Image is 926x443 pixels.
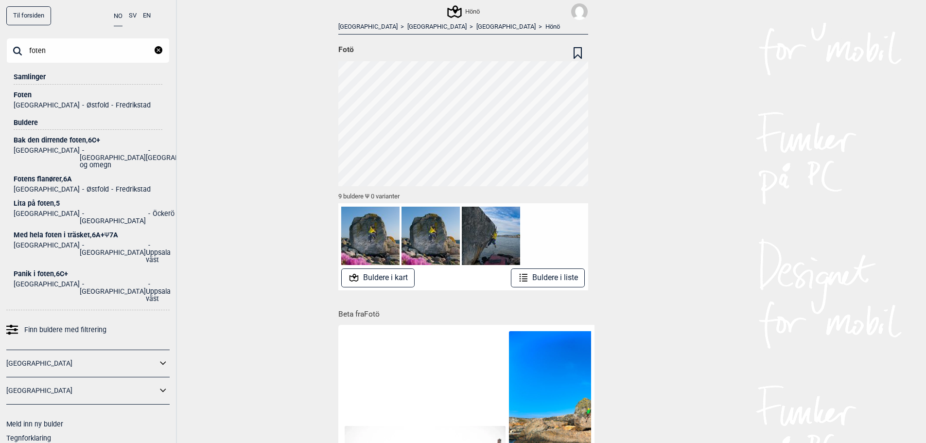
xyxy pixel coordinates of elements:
[545,23,560,31] a: Hönö
[146,210,175,225] li: Öckerö
[14,210,80,225] li: [GEOGRAPHIC_DATA]
[402,207,460,265] img: Trilobiten
[14,137,162,144] div: Bak den dirrende foten , 6C+
[80,281,146,302] li: [GEOGRAPHIC_DATA]
[80,102,109,109] li: Østfold
[105,231,109,239] span: Ψ
[338,186,588,203] div: 9 buldere Ψ 0 varianter
[462,207,520,265] img: Jubileumsmodell
[146,147,212,169] li: [GEOGRAPHIC_DATA]
[6,38,170,63] input: Søk på buldernavn, sted eller samling
[14,109,162,130] div: Buldere
[114,6,122,26] button: NO
[109,102,151,109] li: Fredrikstad
[14,186,80,193] li: [GEOGRAPHIC_DATA]
[449,6,480,18] div: Hönö
[6,323,170,337] a: Finn buldere med filtrering
[109,186,151,193] li: Fredrikstad
[14,242,80,264] li: [GEOGRAPHIC_DATA]
[338,45,354,54] span: Fotö
[6,420,63,428] a: Meld inn ny bulder
[146,242,171,264] li: Uppsala väst
[338,23,398,31] a: [GEOGRAPHIC_DATA]
[6,384,157,398] a: [GEOGRAPHIC_DATA]
[341,207,400,265] img: Trilobiten
[24,323,106,337] span: Finn buldere med filtrering
[6,6,51,25] a: Til forsiden
[14,270,162,278] div: Panik i foten , 6C+
[571,3,588,20] img: User fallback1
[476,23,536,31] a: [GEOGRAPHIC_DATA]
[14,102,80,109] li: [GEOGRAPHIC_DATA]
[407,23,467,31] a: [GEOGRAPHIC_DATA]
[6,356,157,371] a: [GEOGRAPHIC_DATA]
[14,200,162,207] div: Lita på foten , 5
[80,147,146,169] li: [GEOGRAPHIC_DATA] og omegn
[401,23,404,31] span: >
[470,23,473,31] span: >
[80,242,146,264] li: [GEOGRAPHIC_DATA]
[143,6,151,25] button: EN
[80,186,109,193] li: Østfold
[14,91,162,99] div: Foten
[14,281,80,302] li: [GEOGRAPHIC_DATA]
[6,434,51,442] a: Tegnforklaring
[14,147,80,169] li: [GEOGRAPHIC_DATA]
[14,63,162,85] div: Samlinger
[539,23,542,31] span: >
[14,176,162,183] div: Fotens flanører , 6A
[341,268,415,287] button: Buldere i kart
[14,231,162,239] div: Med hela foten i träsket , 6A+ 7A
[146,281,171,302] li: Uppsala väst
[80,210,146,225] li: [GEOGRAPHIC_DATA]
[129,6,137,25] button: SV
[338,303,588,320] h1: Beta fra Fotö
[511,268,585,287] button: Buldere i liste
